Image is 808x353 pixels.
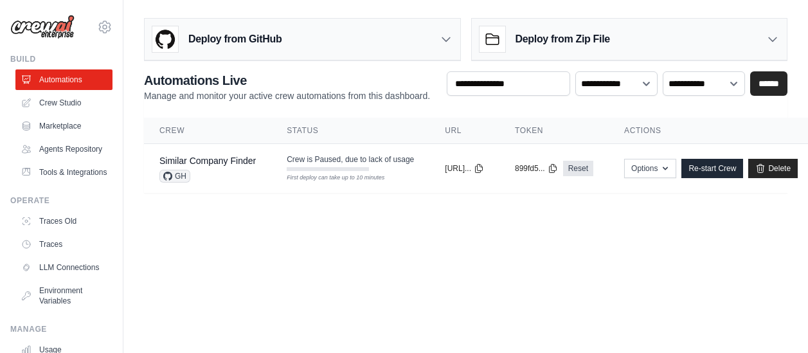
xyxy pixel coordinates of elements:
a: Traces [15,234,112,255]
h3: Deploy from GitHub [188,32,282,47]
a: Marketplace [15,116,112,136]
button: 899fd5... [515,163,558,174]
h2: Automations Live [144,71,430,89]
div: Operate [10,195,112,206]
img: GitHub Logo [152,26,178,52]
a: Environment Variables [15,280,112,311]
a: Agents Repository [15,139,112,159]
a: Reset [563,161,593,176]
div: First deploy can take up to 10 minutes [287,174,369,183]
a: Crew Studio [15,93,112,113]
h3: Deploy from Zip File [516,32,610,47]
button: Options [624,159,676,178]
a: Automations [15,69,112,90]
a: Traces Old [15,211,112,231]
span: Crew is Paused, due to lack of usage [287,154,414,165]
span: GH [159,170,190,183]
th: Token [499,118,609,144]
th: Status [271,118,429,144]
a: Similar Company Finder [159,156,256,166]
a: Delete [748,159,798,178]
p: Manage and monitor your active crew automations from this dashboard. [144,89,430,102]
th: Crew [144,118,271,144]
div: Build [10,54,112,64]
a: Re-start Crew [681,159,743,178]
a: Tools & Integrations [15,162,112,183]
div: Manage [10,324,112,334]
th: URL [429,118,499,144]
img: Logo [10,15,75,39]
a: LLM Connections [15,257,112,278]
